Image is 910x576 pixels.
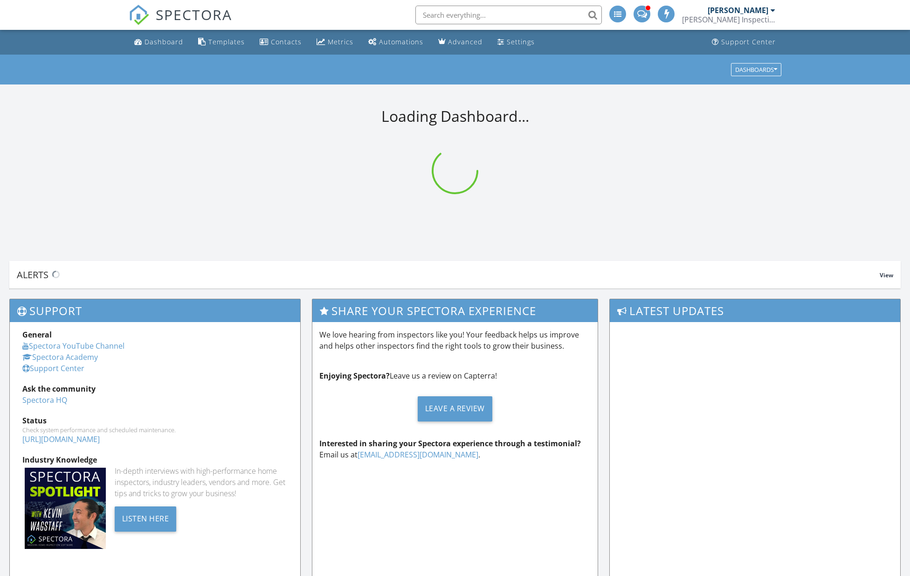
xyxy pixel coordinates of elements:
input: Search everything... [415,6,602,24]
div: Ask the community [22,383,288,394]
a: Spectora HQ [22,395,67,405]
div: Leave a Review [418,396,492,421]
strong: Enjoying Spectora? [319,371,390,381]
p: We love hearing from inspectors like you! Your feedback helps us improve and helps other inspecto... [319,329,590,351]
strong: Interested in sharing your Spectora experience through a testimonial? [319,438,581,449]
a: Templates [194,34,248,51]
img: The Best Home Inspection Software - Spectora [129,5,149,25]
h3: Latest Updates [610,299,900,322]
a: Contacts [256,34,305,51]
img: Spectoraspolightmain [25,468,106,549]
a: Automations (Advanced) [365,34,427,51]
p: Leave us a review on Capterra! [319,370,590,381]
span: View [880,271,893,279]
a: Dashboard [131,34,187,51]
div: Dashboard [145,37,183,46]
a: Support Center [708,34,779,51]
a: Listen Here [115,513,177,523]
a: Settings [494,34,538,51]
h3: Share Your Spectora Experience [312,299,597,322]
div: Check system performance and scheduled maintenance. [22,426,288,434]
div: Status [22,415,288,426]
a: Metrics [313,34,357,51]
div: Templates [208,37,245,46]
button: Dashboards [731,63,781,76]
div: Listen Here [115,506,177,532]
p: Email us at . [319,438,590,460]
div: [PERSON_NAME] [708,6,768,15]
div: Advanced [448,37,483,46]
div: In-depth interviews with high-performance home inspectors, industry leaders, vendors and more. Ge... [115,465,288,499]
a: Support Center [22,363,84,373]
div: Bain Inspection Service LLC [682,15,775,24]
div: Metrics [328,37,353,46]
a: [URL][DOMAIN_NAME] [22,434,100,444]
a: SPECTORA [129,13,232,32]
div: Dashboards [735,66,777,73]
a: Spectora YouTube Channel [22,341,124,351]
a: Spectora Academy [22,352,98,362]
a: Leave a Review [319,389,590,428]
a: Advanced [434,34,486,51]
span: SPECTORA [156,5,232,24]
strong: General [22,330,52,340]
div: Settings [507,37,535,46]
div: Support Center [721,37,776,46]
div: Alerts [17,268,880,281]
div: Industry Knowledge [22,454,288,465]
div: Contacts [271,37,302,46]
h3: Support [10,299,300,322]
a: [EMAIL_ADDRESS][DOMAIN_NAME] [358,450,478,460]
div: Automations [379,37,423,46]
